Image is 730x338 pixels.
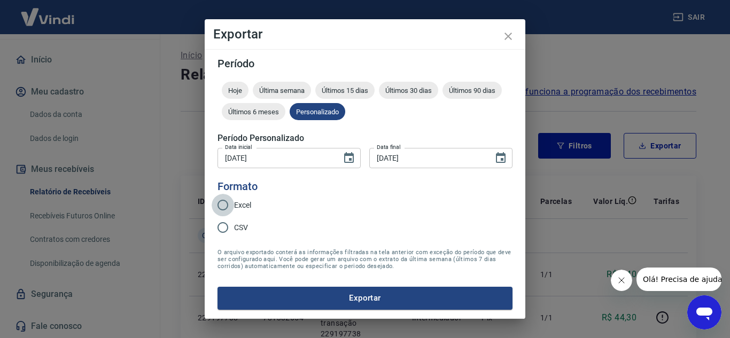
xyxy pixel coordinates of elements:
[377,143,401,151] label: Data final
[6,7,90,16] span: Olá! Precisa de ajuda?
[213,28,517,41] h4: Exportar
[290,103,345,120] div: Personalizado
[369,148,486,168] input: DD/MM/YYYY
[315,82,375,99] div: Últimos 15 dias
[379,87,438,95] span: Últimos 30 dias
[222,103,285,120] div: Últimos 6 meses
[218,287,512,309] button: Exportar
[442,82,502,99] div: Últimos 90 dias
[218,58,512,69] h5: Período
[218,249,512,270] span: O arquivo exportado conterá as informações filtradas na tela anterior com exceção do período que ...
[636,268,721,291] iframe: Mensagem da empresa
[611,270,632,291] iframe: Fechar mensagem
[218,179,258,194] legend: Formato
[338,147,360,169] button: Choose date, selected date is 28 de ago de 2025
[234,222,248,233] span: CSV
[379,82,438,99] div: Últimos 30 dias
[222,87,248,95] span: Hoje
[315,87,375,95] span: Últimos 15 dias
[222,82,248,99] div: Hoje
[687,295,721,329] iframe: Botão para abrir a janela de mensagens
[490,147,511,169] button: Choose date, selected date is 24 de set de 2025
[495,23,521,49] button: close
[218,133,512,144] h5: Período Personalizado
[290,108,345,116] span: Personalizado
[442,87,502,95] span: Últimos 90 dias
[234,200,251,211] span: Excel
[253,82,311,99] div: Última semana
[222,108,285,116] span: Últimos 6 meses
[225,143,252,151] label: Data inicial
[218,148,334,168] input: DD/MM/YYYY
[253,87,311,95] span: Última semana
